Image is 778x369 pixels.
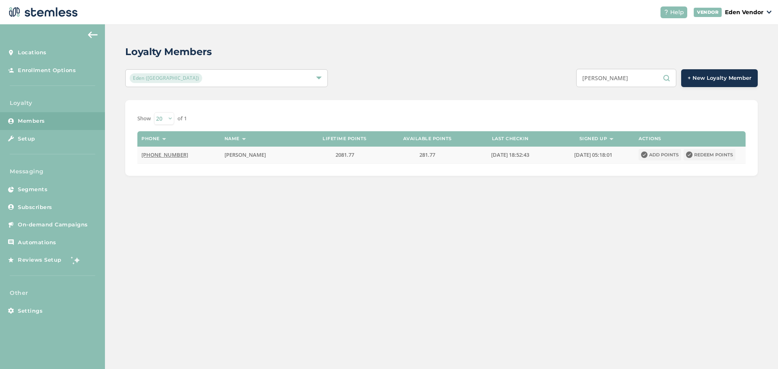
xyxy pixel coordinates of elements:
img: icon-sort-1e1d7615.svg [162,138,166,140]
label: 2024-01-22 05:18:01 [556,151,631,158]
button: + New Loyalty Member [681,69,758,87]
img: icon-sort-1e1d7615.svg [242,138,246,140]
span: Locations [18,49,47,57]
th: Actions [635,131,746,147]
span: Setup [18,135,35,143]
span: [DATE] 18:52:43 [491,151,529,158]
img: logo-dark-0685b13c.svg [6,4,78,20]
label: 2081.77 [307,151,382,158]
img: icon-arrow-back-accent-c549486e.svg [88,32,98,38]
span: 281.77 [419,151,435,158]
div: VENDOR [694,8,722,17]
label: 2025-08-09 18:52:43 [473,151,547,158]
span: [DATE] 05:18:01 [574,151,612,158]
label: Tyrone Jos Goudeau [224,151,299,158]
span: Members [18,117,45,125]
button: Redeem points [684,149,735,160]
label: Phone [141,136,160,141]
input: Search [576,69,676,87]
span: Eden ([GEOGRAPHIC_DATA]) [130,73,202,83]
h2: Loyalty Members [125,45,212,59]
span: [PHONE_NUMBER] [141,151,188,158]
span: Enrollment Options [18,66,76,75]
img: icon_down-arrow-small-66adaf34.svg [767,11,772,14]
label: Available points [403,136,452,141]
img: glitter-stars-b7820f95.gif [68,252,84,268]
label: Lifetime points [323,136,367,141]
span: + New Loyalty Member [688,74,751,82]
span: On-demand Campaigns [18,221,88,229]
label: 281.77 [390,151,465,158]
p: Eden Vendor [725,8,763,17]
iframe: Chat Widget [737,330,778,369]
span: Settings [18,307,43,315]
span: Reviews Setup [18,256,62,264]
label: Signed up [579,136,607,141]
label: (918) 293-8312 [141,151,216,158]
img: icon-sort-1e1d7615.svg [609,138,613,140]
span: Segments [18,186,47,194]
span: 2081.77 [336,151,354,158]
img: icon-help-white-03924b79.svg [664,10,669,15]
button: Add points [639,149,681,160]
span: Automations [18,239,56,247]
label: of 1 [177,115,187,123]
span: [PERSON_NAME] [224,151,266,158]
label: Name [224,136,239,141]
span: Help [670,8,684,17]
label: Last checkin [492,136,529,141]
span: Subscribers [18,203,52,211]
label: Show [137,115,151,123]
